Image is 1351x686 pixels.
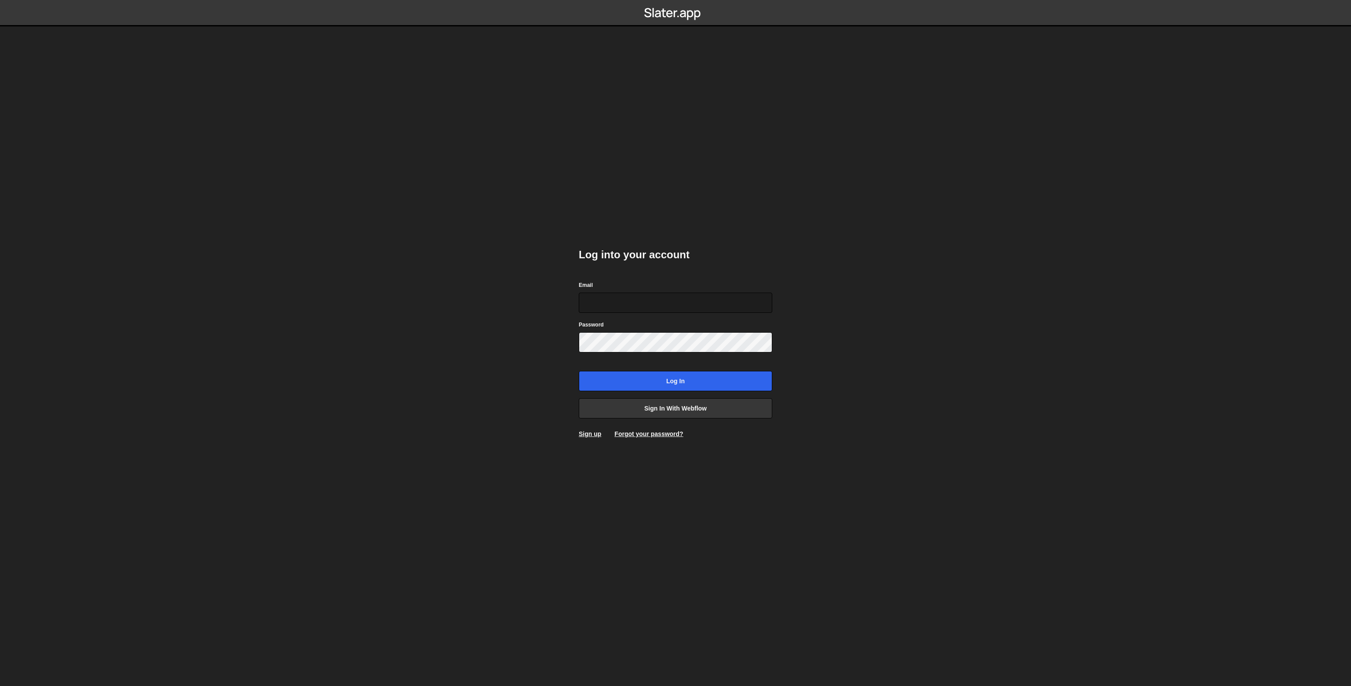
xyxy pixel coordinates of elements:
[579,398,772,418] a: Sign in with Webflow
[579,430,601,437] a: Sign up
[579,320,604,329] label: Password
[579,371,772,391] input: Log in
[614,430,683,437] a: Forgot your password?
[579,281,593,290] label: Email
[579,248,772,262] h2: Log into your account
